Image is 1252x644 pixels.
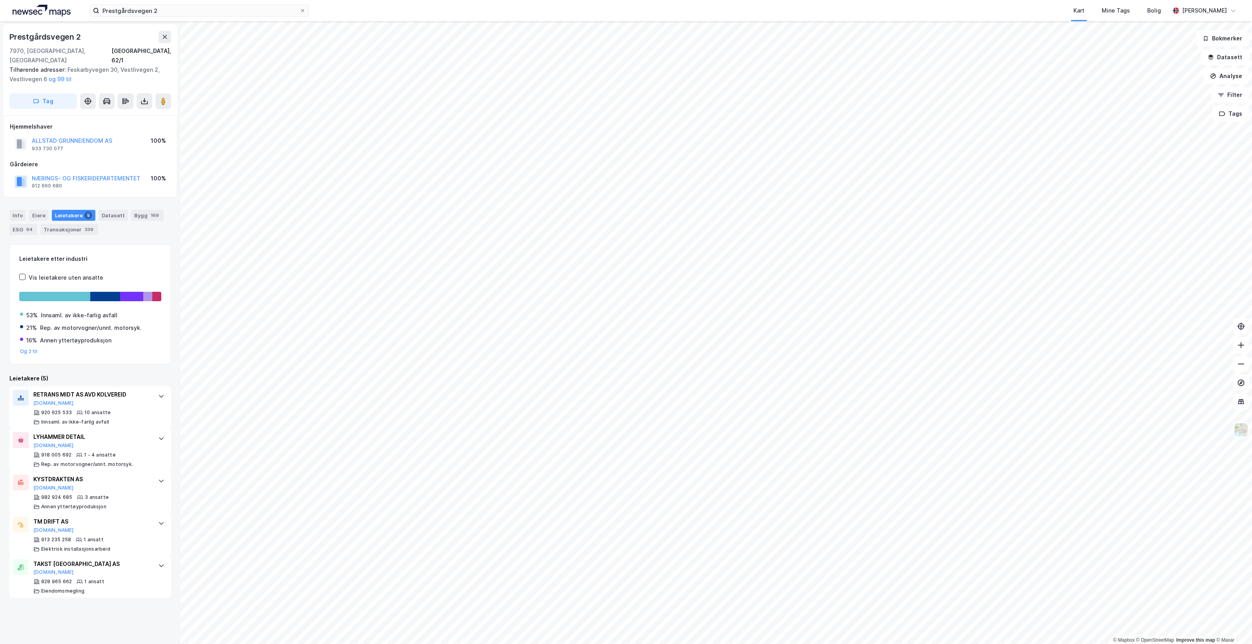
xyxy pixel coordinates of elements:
div: Mine Tags [1102,6,1130,15]
div: Leietakere (5) [9,374,171,383]
div: 5 [84,211,92,219]
div: KYSTDRAKTEN AS [33,475,150,484]
div: Eiendomsmegling [41,588,84,594]
button: Filter [1211,87,1249,103]
a: Mapbox [1113,637,1135,643]
div: Leietakere [52,210,95,221]
button: [DOMAIN_NAME] [33,442,74,449]
div: 339 [83,226,95,233]
button: Tags [1212,106,1249,122]
div: 53% [26,311,38,320]
div: 1 ansatt [84,579,104,585]
div: Vis leietakere uten ansatte [29,273,103,282]
div: 982 924 685 [41,494,72,500]
div: Rep. av motorvogner/unnt. motorsyk. [40,323,142,333]
button: [DOMAIN_NAME] [33,485,74,491]
div: [PERSON_NAME] [1182,6,1227,15]
div: 1 - 4 ansatte [84,452,116,458]
iframe: Chat Widget [1213,606,1252,644]
div: 64 [25,226,34,233]
button: [DOMAIN_NAME] [33,527,74,533]
a: Improve this map [1176,637,1215,643]
div: Prestgårdsvegen 2 [9,31,82,43]
div: ESG [9,224,37,235]
div: 16% [26,336,37,345]
div: 920 625 533 [41,409,72,416]
button: Tag [9,93,77,109]
div: 1 ansatt [84,537,104,543]
button: Datasett [1201,49,1249,65]
div: Innsaml. av ikke-farlig avfall [41,311,117,320]
div: Innsaml. av ikke-farlig avfall [41,419,109,425]
div: Feskarbyvegen 30, Vestlivegen 2, Vestlivegen 6 [9,65,165,84]
div: 912 660 680 [32,183,62,189]
div: Eiere [29,210,49,221]
a: OpenStreetMap [1136,637,1174,643]
div: RETRANS MIDT AS AVD KOLVEREID [33,390,150,399]
div: Datasett [99,210,128,221]
div: Elektrisk installasjonsarbeid [41,546,110,552]
div: 100% [151,136,166,146]
img: Z [1234,422,1248,437]
div: TAKST [GEOGRAPHIC_DATA] AS [33,559,150,569]
div: Transaksjoner [40,224,98,235]
div: Leietakere etter industri [19,254,161,264]
button: Bokmerker [1196,31,1249,46]
div: LYHAMMER DETAIL [33,432,150,442]
div: Gårdeiere [10,160,171,169]
div: [GEOGRAPHIC_DATA], 62/1 [111,46,171,65]
div: Annen yttertøyproduksjon [40,336,111,345]
img: logo.a4113a55bc3d86da70a041830d287a7e.svg [13,5,71,16]
div: Bolig [1147,6,1161,15]
button: Analyse [1203,68,1249,84]
div: 169 [149,211,161,219]
div: 100% [151,174,166,183]
div: Annen yttertøyproduksjon [41,504,106,510]
div: 3 ansatte [85,494,109,500]
input: Søk på adresse, matrikkel, gårdeiere, leietakere eller personer [99,5,299,16]
button: [DOMAIN_NAME] [33,569,74,575]
div: Rep. av motorvogner/unnt. motorsyk. [41,461,133,468]
div: Bygg [131,210,164,221]
div: 7970, [GEOGRAPHIC_DATA], [GEOGRAPHIC_DATA] [9,46,111,65]
div: TM DRIFT AS [33,517,150,526]
button: Og 2 til [20,348,38,355]
div: Hjemmelshaver [10,122,171,131]
div: Info [9,210,26,221]
div: 918 005 692 [41,452,71,458]
div: 10 ansatte [84,409,111,416]
div: 828 965 662 [41,579,72,585]
div: Kart [1073,6,1084,15]
div: 21% [26,323,37,333]
span: Tilhørende adresser: [9,66,68,73]
div: 933 730 077 [32,146,63,152]
button: [DOMAIN_NAME] [33,400,74,406]
div: 913 235 258 [41,537,71,543]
